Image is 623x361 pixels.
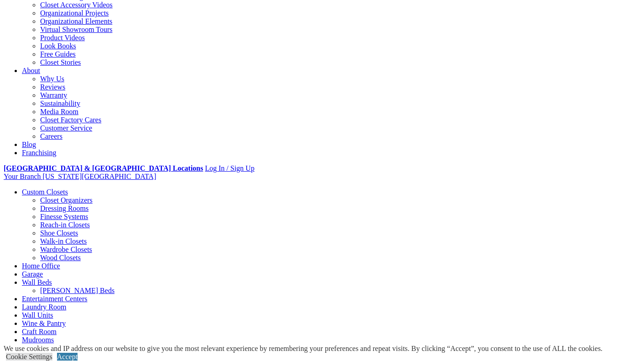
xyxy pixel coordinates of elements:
a: Laundry Room [22,303,66,311]
a: Wood Closets [40,254,81,262]
a: Closet Factory Cares [40,116,101,124]
a: Craft Room [22,328,57,335]
a: Entertainment Centers [22,295,88,303]
a: Customer Service [40,124,92,132]
a: Wardrobe Closets [40,246,92,253]
a: Look Books [40,42,76,50]
a: Product Videos [40,34,85,42]
a: Shoe Closets [40,229,78,237]
a: Accept [57,353,78,361]
a: Wall Units [22,311,53,319]
a: Walk-in Closets [40,237,87,245]
a: Organizational Elements [40,17,112,25]
a: Media Room [40,108,78,115]
a: Blog [22,141,36,148]
a: Careers [40,132,62,140]
a: Finesse Systems [40,213,88,220]
a: Closet Stories [40,58,81,66]
span: Your Branch [4,173,41,180]
a: [GEOGRAPHIC_DATA] & [GEOGRAPHIC_DATA] Locations [4,164,203,172]
div: We use cookies and IP address on our website to give you the most relevant experience by remember... [4,345,602,353]
a: [PERSON_NAME] Beds [40,287,114,294]
a: Warranty [40,91,67,99]
a: Closet Organizers [40,196,93,204]
a: Home Office [22,262,60,270]
a: Custom Closets [22,188,68,196]
a: Why Us [40,75,64,83]
a: Your Branch [US_STATE][GEOGRAPHIC_DATA] [4,173,156,180]
a: Organizational Projects [40,9,109,17]
a: Wall Beds [22,278,52,286]
a: Free Guides [40,50,76,58]
a: Virtual Showroom Tours [40,26,113,33]
a: Garage [22,270,43,278]
a: Cookie Settings [6,353,52,361]
a: Reviews [40,83,65,91]
a: Log In / Sign Up [205,164,254,172]
a: Reach-in Closets [40,221,90,229]
a: About [22,67,40,74]
a: Franchising [22,149,57,157]
a: Closet Accessory Videos [40,1,113,9]
a: Kid Spaces [22,344,55,352]
a: Dressing Rooms [40,204,88,212]
a: Sustainability [40,99,80,107]
a: Wine & Pantry [22,319,66,327]
span: [US_STATE][GEOGRAPHIC_DATA] [42,173,156,180]
a: Mudrooms [22,336,54,344]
